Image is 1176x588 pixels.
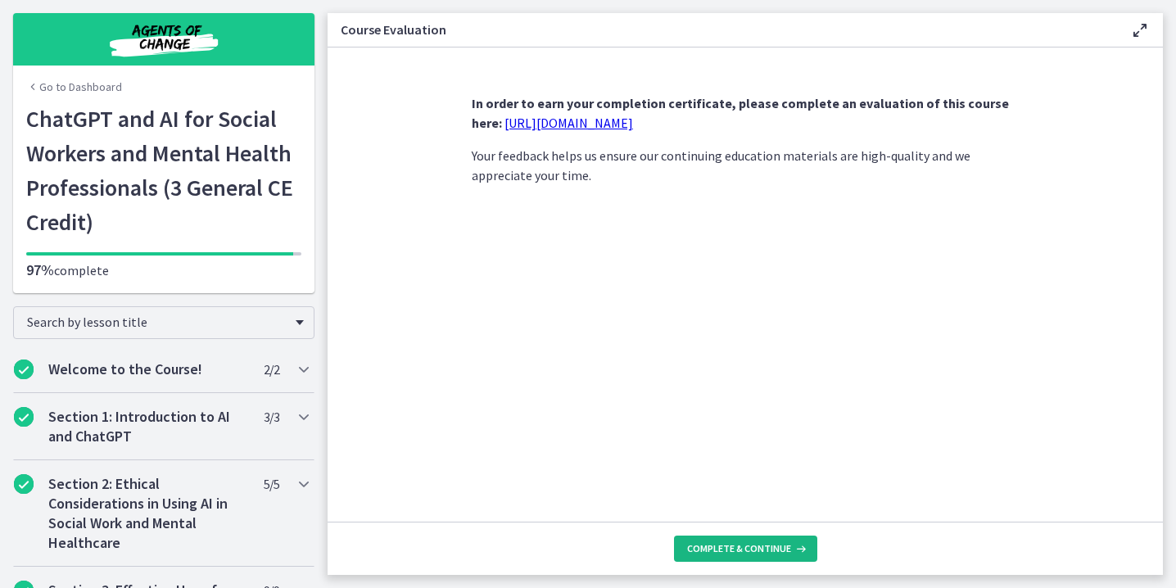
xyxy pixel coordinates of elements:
[14,474,34,494] i: Completed
[27,314,287,330] span: Search by lesson title
[264,360,279,379] span: 2 / 2
[14,407,34,427] i: Completed
[66,20,262,59] img: Agents of Change
[26,260,54,279] span: 97%
[472,95,1009,131] strong: In order to earn your completion certificate, please complete an evaluation of this course here:
[26,260,301,280] p: complete
[472,146,1019,185] p: Your feedback helps us ensure our continuing education materials are high-quality and we apprecia...
[48,407,248,446] h2: Section 1: Introduction to AI and ChatGPT
[26,79,122,95] a: Go to Dashboard
[26,102,301,239] h1: ChatGPT and AI for Social Workers and Mental Health Professionals (3 General CE Credit)
[341,20,1104,39] h3: Course Evaluation
[48,474,248,553] h2: Section 2: Ethical Considerations in Using AI in Social Work and Mental Healthcare
[504,115,633,131] a: [URL][DOMAIN_NAME]
[14,360,34,379] i: Completed
[264,474,279,494] span: 5 / 5
[48,360,248,379] h2: Welcome to the Course!
[264,407,279,427] span: 3 / 3
[687,542,791,555] span: Complete & continue
[13,306,314,339] div: Search by lesson title
[674,536,817,562] button: Complete & continue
